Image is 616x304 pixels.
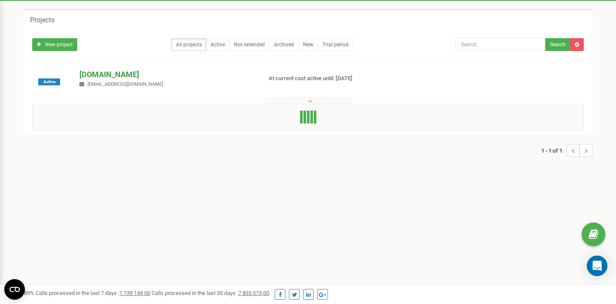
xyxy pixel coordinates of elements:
button: Open CMP widget [4,279,25,300]
u: 7 835 073,00 [238,290,269,296]
span: [EMAIL_ADDRESS][DOMAIN_NAME] [88,81,163,87]
a: New project [32,38,77,51]
h5: Projects [30,16,55,24]
a: Trial period [318,38,353,51]
u: 1 739 149,00 [119,290,150,296]
nav: ... [541,135,592,166]
a: Active [206,38,230,51]
span: Calls processed in the last 30 days : [152,290,269,296]
p: At current cost active until: [DATE] [269,75,397,83]
span: Calls processed in the last 7 days : [36,290,150,296]
span: 1 - 1 of 1 [541,144,567,157]
input: Search [455,38,546,51]
a: Not extended [229,38,270,51]
p: [DOMAIN_NAME] [79,69,255,80]
button: Search [545,38,570,51]
span: Active [38,78,60,85]
a: Archived [269,38,299,51]
div: Open Intercom Messenger [587,256,607,276]
a: New [298,38,318,51]
a: All projects [171,38,206,51]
